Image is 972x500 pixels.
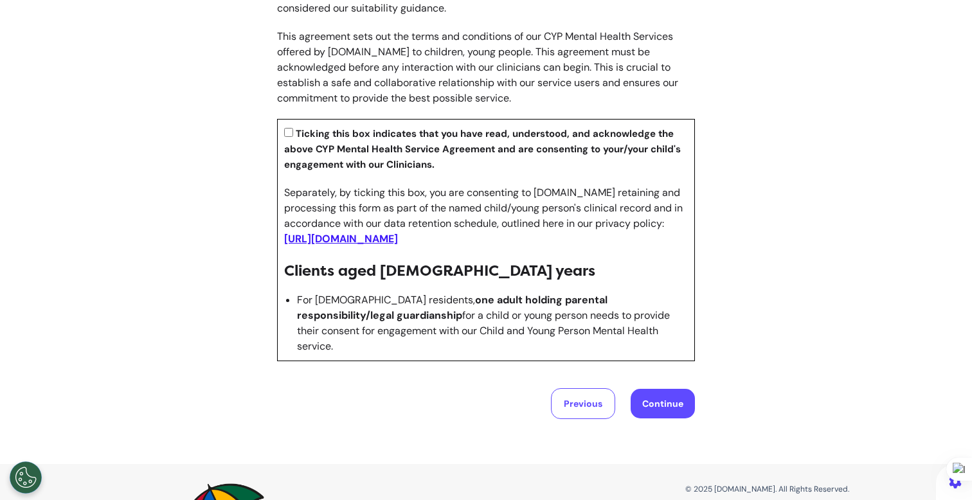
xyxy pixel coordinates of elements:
p: This agreement sets out the terms and conditions of our CYP Mental Health Services offered by [DO... [277,29,695,106]
b: Ticking this box indicates that you have read, understood, and acknowledge the above CYP Mental H... [284,127,681,171]
p: © 2025 [DOMAIN_NAME]. All Rights Reserved. [496,483,849,495]
li: For [DEMOGRAPHIC_DATA] residents, for a child or young person needs to provide their consent for ... [297,292,688,354]
a: [URL][DOMAIN_NAME] [284,232,398,246]
p: Separately, by ticking this box, you are consenting to [DOMAIN_NAME] retaining and processing thi... [284,185,688,247]
button: Continue [631,389,695,418]
h3: Clients aged [DEMOGRAPHIC_DATA] years [284,262,688,280]
button: Open Preferences [10,461,42,494]
button: Previous [551,388,615,419]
